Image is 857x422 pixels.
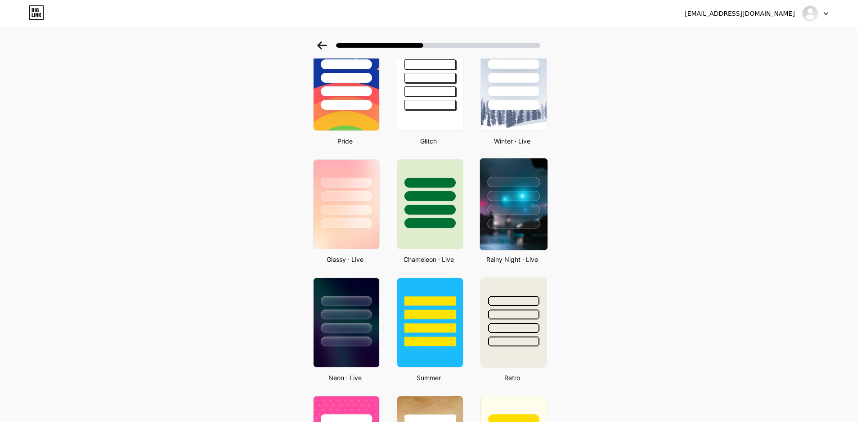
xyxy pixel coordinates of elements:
div: Chameleon · Live [394,255,463,264]
div: Summer [394,373,463,382]
div: Retro [478,373,547,382]
div: Glitch [394,136,463,146]
div: Glassy · Live [310,255,380,264]
div: Neon · Live [310,373,380,382]
div: [EMAIL_ADDRESS][DOMAIN_NAME] [685,9,795,18]
div: Rainy Night · Live [478,255,547,264]
div: Pride [310,136,380,146]
div: Winter · Live [478,136,547,146]
img: rainy_night.jpg [480,158,547,250]
img: anantran03 [802,5,819,22]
